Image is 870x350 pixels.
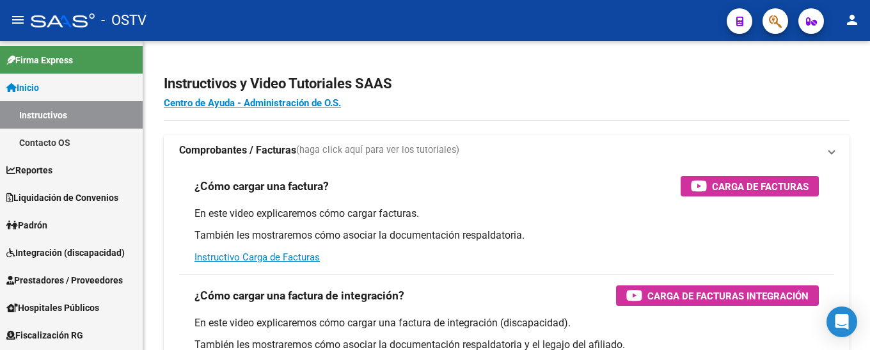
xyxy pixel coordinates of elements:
mat-expansion-panel-header: Comprobantes / Facturas(haga click aquí para ver los tutoriales) [164,135,850,166]
span: Inicio [6,81,39,95]
button: Carga de Facturas Integración [616,285,819,306]
strong: Comprobantes / Facturas [179,143,296,157]
h3: ¿Cómo cargar una factura de integración? [194,287,404,305]
span: Padrón [6,218,47,232]
span: Prestadores / Proveedores [6,273,123,287]
span: Liquidación de Convenios [6,191,118,205]
span: Reportes [6,163,52,177]
span: - OSTV [101,6,146,35]
span: Integración (discapacidad) [6,246,125,260]
mat-icon: person [844,12,860,28]
span: Carga de Facturas Integración [647,288,809,304]
a: Centro de Ayuda - Administración de O.S. [164,97,341,109]
a: Instructivo Carga de Facturas [194,251,320,263]
h2: Instructivos y Video Tutoriales SAAS [164,72,850,96]
span: Fiscalización RG [6,328,83,342]
span: (haga click aquí para ver los tutoriales) [296,143,459,157]
span: Hospitales Públicos [6,301,99,315]
div: Open Intercom Messenger [826,306,857,337]
p: En este video explicaremos cómo cargar facturas. [194,207,819,221]
mat-icon: menu [10,12,26,28]
span: Firma Express [6,53,73,67]
p: También les mostraremos cómo asociar la documentación respaldatoria. [194,228,819,243]
p: En este video explicaremos cómo cargar una factura de integración (discapacidad). [194,316,819,330]
button: Carga de Facturas [681,176,819,196]
span: Carga de Facturas [712,179,809,195]
h3: ¿Cómo cargar una factura? [194,177,329,195]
